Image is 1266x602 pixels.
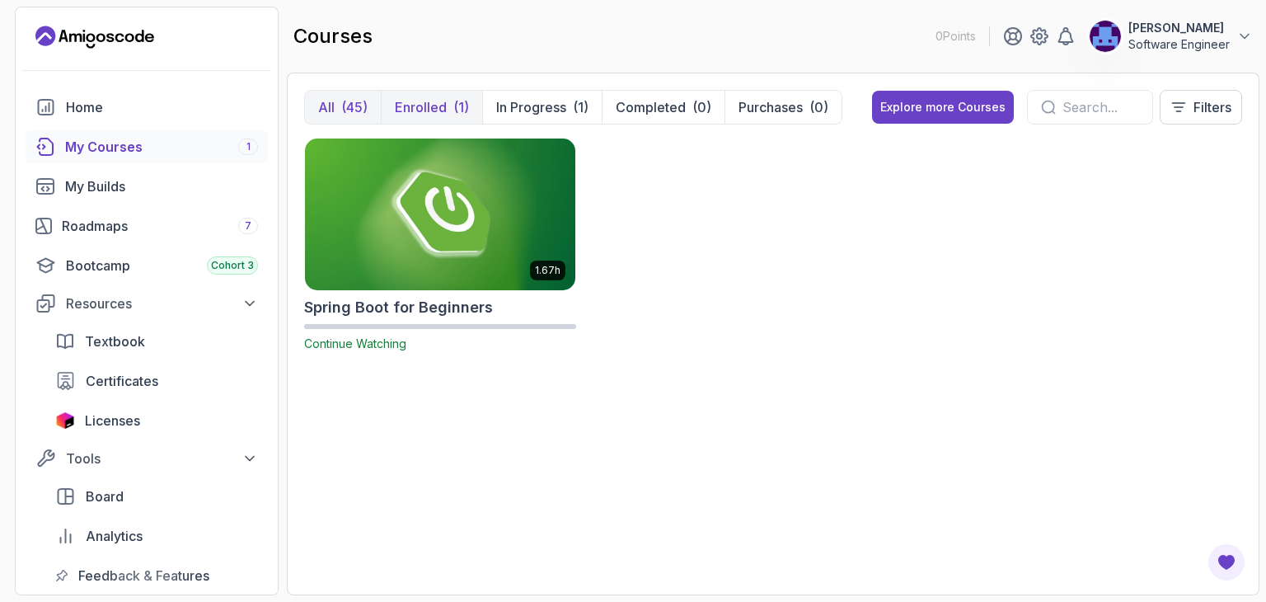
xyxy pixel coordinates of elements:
[305,91,381,124] button: All(45)
[45,520,268,553] a: analytics
[1128,20,1230,36] p: [PERSON_NAME]
[1160,90,1242,125] button: Filters
[86,487,124,506] span: Board
[66,97,258,117] div: Home
[66,449,258,468] div: Tools
[602,91,724,124] button: Completed(0)
[935,28,976,45] p: 0 Points
[211,259,254,272] span: Cohort 3
[78,566,209,586] span: Feedback & Features
[482,91,602,124] button: In Progress(1)
[496,97,566,117] p: In Progress
[26,444,268,473] button: Tools
[65,176,258,196] div: My Builds
[246,140,251,153] span: 1
[318,97,335,117] p: All
[573,97,588,117] div: (1)
[1207,543,1246,582] button: Open Feedback Button
[305,139,575,290] img: Spring Boot for Beginners card
[1089,20,1253,53] button: user profile image[PERSON_NAME]Software Engineer
[304,336,406,350] span: Continue Watching
[85,332,145,351] span: Textbook
[45,364,268,397] a: certificates
[86,371,158,391] span: Certificates
[395,97,447,117] p: Enrolled
[381,91,482,124] button: Enrolled(1)
[245,219,251,233] span: 7
[26,289,268,318] button: Resources
[616,97,686,117] p: Completed
[26,209,268,242] a: roadmaps
[880,99,1006,115] div: Explore more Courses
[872,91,1014,124] button: Explore more Courses
[45,480,268,513] a: board
[341,97,368,117] div: (45)
[45,404,268,437] a: licenses
[35,24,154,50] a: Landing page
[809,97,828,117] div: (0)
[86,526,143,546] span: Analytics
[293,23,373,49] h2: courses
[45,325,268,358] a: textbook
[26,170,268,203] a: builds
[26,130,268,163] a: courses
[692,97,711,117] div: (0)
[304,296,493,319] h2: Spring Boot for Beginners
[62,216,258,236] div: Roadmaps
[1193,97,1231,117] p: Filters
[453,97,469,117] div: (1)
[85,411,140,430] span: Licenses
[738,97,803,117] p: Purchases
[66,256,258,275] div: Bootcamp
[26,91,268,124] a: home
[1128,36,1230,53] p: Software Engineer
[26,249,268,282] a: bootcamp
[1062,97,1139,117] input: Search...
[45,559,268,592] a: feedback
[724,91,842,124] button: Purchases(0)
[55,412,75,429] img: jetbrains icon
[535,264,560,277] p: 1.67h
[66,294,258,313] div: Resources
[65,137,258,157] div: My Courses
[1090,21,1121,52] img: user profile image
